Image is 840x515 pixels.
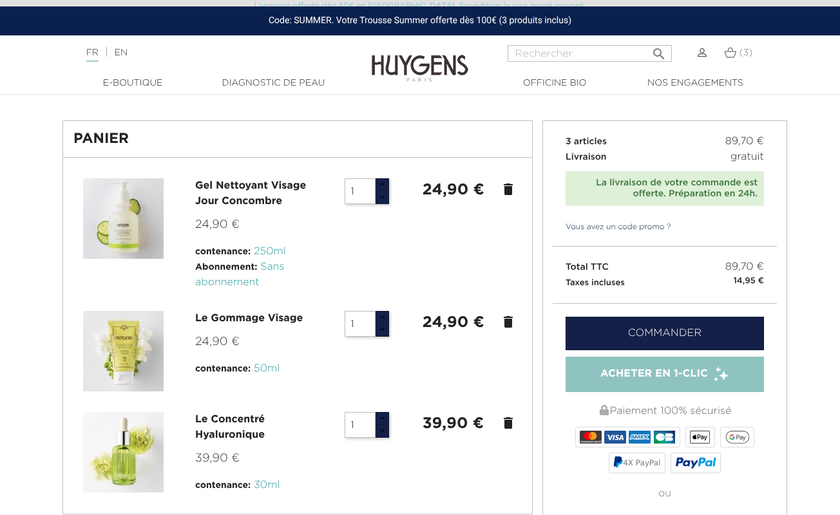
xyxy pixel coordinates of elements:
img: Huygens [372,34,468,84]
img: Paiement 100% sécurisé [600,405,609,415]
a: FR [86,48,99,62]
i:  [651,42,667,58]
span: 39,90 € [195,453,240,464]
small: Taxes incluses [566,279,625,287]
strong: 24,90 € [423,315,484,330]
span: Livraison [566,153,607,162]
img: Gel Nettoyant Visage Jour Concombre [83,178,164,259]
span: contenance: [195,247,251,256]
strong: 39,90 € [423,416,484,431]
img: CB_NATIONALE [654,431,675,444]
span: 3 articles [566,137,607,146]
span: 30ml [254,480,280,491]
span: 4X PayPal [623,458,660,467]
a: delete [501,415,516,431]
a: E-Boutique [68,77,197,90]
img: apple_pay [690,431,710,444]
button:  [647,41,671,59]
img: google_pay [725,431,750,444]
input: Rechercher [508,45,672,62]
span: 24,90 € [195,219,240,230]
div: | [80,45,341,61]
span: 89,70 € [725,259,764,275]
span: contenance: [195,364,251,373]
a: Diagnostic de peau [209,77,338,90]
img: AMEX [629,431,650,444]
h1: Panier [73,131,522,147]
span: contenance: [195,481,251,490]
img: Le Gommage Visage [83,311,164,391]
img: Le Concentré Hyaluronique [83,412,164,492]
a: delete [501,182,516,197]
div: ou [566,476,764,512]
a: Le Gommage Visage [195,314,303,324]
div: Paiement 100% sécurisé [566,398,764,424]
a: Gel Nettoyant Visage Jour Concombre [195,181,306,207]
a: EN [115,48,128,57]
img: MASTERCARD [580,431,601,444]
img: VISA [604,431,625,444]
span: 24,90 € [195,336,240,348]
span: Total TTC [566,263,609,272]
span: gratuit [730,149,764,165]
span: Abonnement: [195,263,257,272]
div: La livraison de votre commande est offerte. Préparation en 24h. [572,178,758,200]
small: 14,95 € [734,275,764,288]
a: Vous avez un code promo ? [553,221,671,233]
span: 250ml [254,247,286,257]
span: 89,70 € [725,134,764,149]
span: 50ml [254,364,280,374]
a: Officine Bio [490,77,619,90]
a: delete [501,314,516,330]
a: Nos engagements [631,77,759,90]
a: Le Concentré Hyaluronique [195,415,265,440]
a: Commander [566,317,764,350]
a: (3) [724,48,752,58]
strong: 24,90 € [423,182,484,198]
span: (3) [740,48,753,57]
